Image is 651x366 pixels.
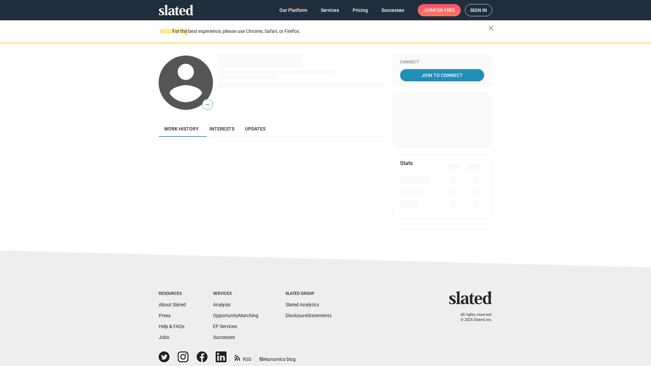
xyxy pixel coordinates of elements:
a: Jobs [159,334,169,340]
a: Analysis [213,302,231,307]
span: Pricing [353,4,368,16]
a: Help & FAQs [159,324,184,329]
div: For the best experience, please use Chrome, Safari, or Firefox. [172,27,488,36]
a: Services [315,4,344,16]
span: for free [434,4,455,16]
a: Updates [240,121,271,137]
span: film [259,357,268,362]
span: Interests [210,126,234,131]
span: Sign in [470,4,487,16]
a: Successes [376,4,410,16]
span: Work history [164,126,199,131]
a: Pricing [347,4,373,16]
a: Slated Analytics [285,302,319,307]
mat-card-title: Stats [400,160,413,167]
div: Connect [400,60,484,65]
span: Join [423,4,455,16]
div: Services [213,291,258,297]
span: Updates [245,126,265,131]
a: Join To Connect [400,69,484,81]
p: All rights reserved. © 2025 Slated, Inc. [453,312,492,322]
a: Work history [159,121,204,137]
a: About Slated [159,302,186,307]
a: Interests [204,121,240,137]
a: DisclosureStatements [285,313,332,318]
a: Press [159,313,171,318]
span: Join To Connect [401,69,483,81]
mat-icon: close [487,24,495,32]
a: RSS [235,352,251,363]
a: EP Services [213,324,237,329]
a: OpportunityMatching [213,313,258,318]
span: — [202,100,213,109]
a: Joinfor free [418,4,461,16]
a: Successes [213,334,235,340]
mat-icon: warning [159,27,167,35]
a: Our Platform [274,4,313,16]
span: Our Platform [279,4,307,16]
span: Services [321,4,339,16]
a: filmonomics blog [259,351,296,363]
span: Successes [381,4,404,16]
div: Slated Group [285,291,332,297]
div: Resources [159,291,186,297]
a: Sign in [465,4,492,16]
